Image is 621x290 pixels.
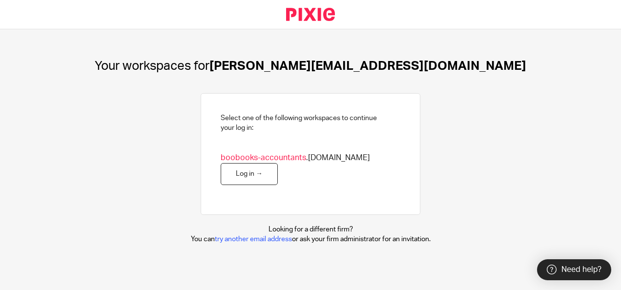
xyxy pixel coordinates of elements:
span: boobooks-accountants [221,154,306,162]
span: Your workspaces for [95,60,209,72]
h1: [PERSON_NAME][EMAIL_ADDRESS][DOMAIN_NAME] [95,59,526,74]
h2: Select one of the following workspaces to continue your log in: [221,113,377,133]
a: Log in → [221,163,278,185]
a: try another email address [215,236,292,243]
p: Looking for a different firm? You can or ask your firm administrator for an invitation. [191,225,431,245]
div: Need help? [537,259,611,280]
span: .[DOMAIN_NAME] [221,153,370,163]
